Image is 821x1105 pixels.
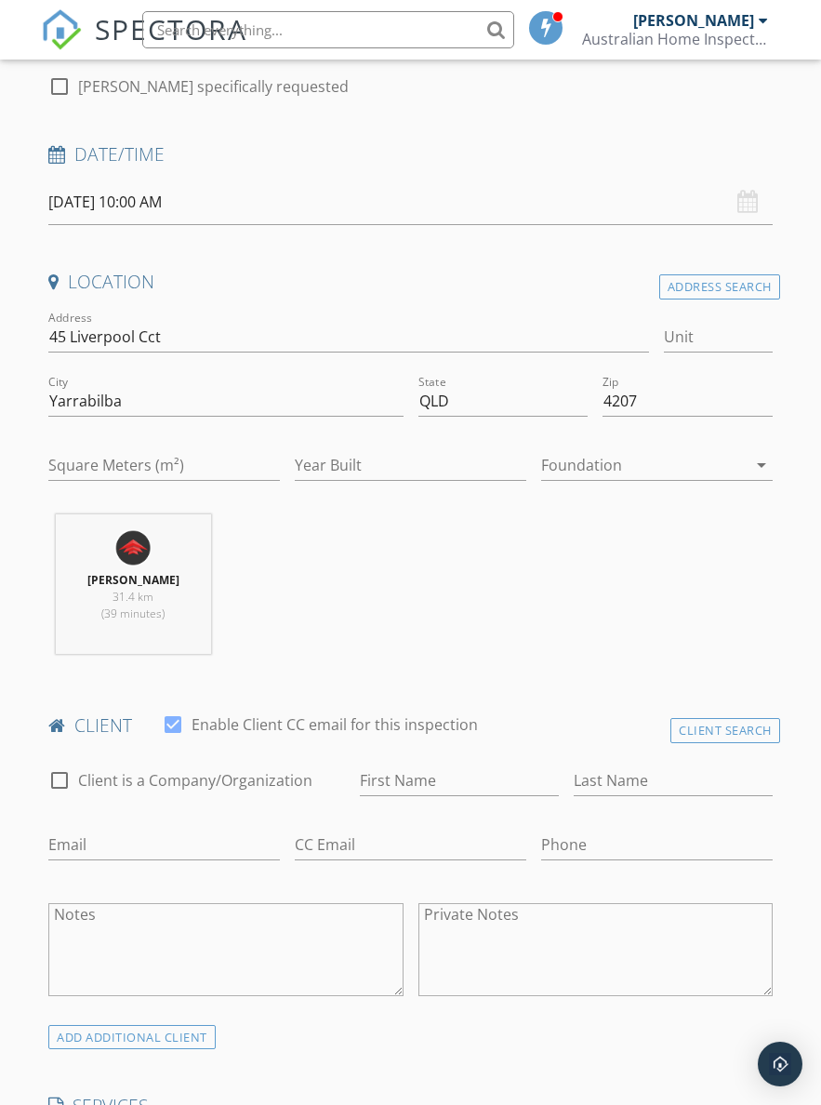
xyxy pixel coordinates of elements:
i: arrow_drop_down [750,454,773,476]
label: Client is a Company/Organization [78,771,312,790]
div: ADD ADDITIONAL client [48,1025,216,1050]
div: Client Search [670,718,780,743]
h4: Location [48,270,773,294]
img: The Best Home Inspection Software - Spectora [41,9,82,50]
input: Search everything... [142,11,514,48]
img: logo_roof01.jpg [114,529,152,566]
div: Open Intercom Messenger [758,1042,802,1086]
span: SPECTORA [95,9,247,48]
div: Australian Home Inspection Services Pty Ltd [582,30,768,48]
div: Address Search [659,274,780,300]
a: SPECTORA [41,25,247,64]
input: Select date [48,180,773,225]
span: (39 minutes) [101,606,165,621]
strong: [PERSON_NAME] [87,572,179,588]
h4: Date/Time [48,142,773,166]
span: 31.4 km [113,589,153,605]
h4: client [48,713,773,738]
label: [PERSON_NAME] specifically requested [78,77,349,96]
div: [PERSON_NAME] [633,11,754,30]
label: Enable Client CC email for this inspection [192,715,478,734]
